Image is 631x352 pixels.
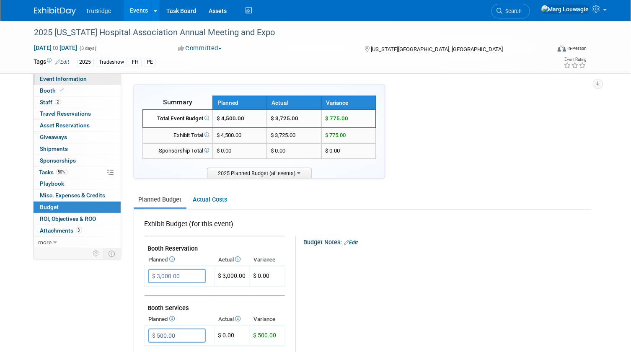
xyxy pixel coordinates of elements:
th: Actual [215,254,250,266]
span: Asset Reservations [40,122,90,129]
span: (3 days) [79,46,97,51]
span: Search [503,8,522,14]
div: Event Format [505,44,587,56]
span: more [39,239,52,246]
span: $ 3,000.00 [218,272,246,279]
th: Variance [250,254,285,266]
span: [US_STATE][GEOGRAPHIC_DATA], [GEOGRAPHIC_DATA] [371,46,503,52]
div: Sponsorship Total [147,147,209,155]
a: more [34,237,121,248]
span: $ 0.00 [253,272,270,279]
span: Shipments [40,145,68,152]
th: Planned [145,313,215,325]
span: Summary [163,98,192,106]
a: Edit [344,240,358,246]
span: Budget [40,204,59,210]
td: $ 0.00 [267,143,321,159]
td: Booth Reservation [145,236,285,254]
td: Booth Services [145,296,285,314]
div: 2025 [77,58,94,67]
span: Booth [40,87,66,94]
i: Booth reservation complete [60,88,64,93]
span: 2025 Planned Budget (all events) [207,168,312,178]
span: Travel Reservations [40,110,91,117]
a: Misc. Expenses & Credits [34,190,121,201]
div: Exhibit Total [147,132,209,140]
img: Marg Louwagie [541,5,590,14]
span: $ 4,500.00 [217,115,244,122]
a: Event Information [34,73,121,85]
div: Event Rating [564,57,587,62]
div: Total Event Budget [147,115,209,123]
span: $ 500.00 [253,332,277,339]
div: In-Person [567,45,587,52]
td: Tags [34,57,70,67]
div: Exhibit Budget (for this event) [145,220,282,233]
a: Tasks50% [34,167,121,178]
span: Attachments [40,227,82,234]
th: Variance [321,96,376,110]
a: Staff2 [34,97,121,108]
img: ExhibitDay [34,7,76,16]
a: Sponsorships [34,155,121,166]
span: 50% [56,169,67,175]
img: Format-Inperson.png [558,45,566,52]
span: $ 0.00 [217,148,231,154]
a: Asset Reservations [34,120,121,131]
td: Toggle Event Tabs [103,248,121,259]
div: FH [130,58,142,67]
th: Actual [215,313,250,325]
td: Personalize Event Tab Strip [89,248,104,259]
span: Playbook [40,180,65,187]
span: Misc. Expenses & Credits [40,192,106,199]
a: Attachments3 [34,225,121,236]
th: Variance [250,313,285,325]
span: $ 4,500.00 [217,132,241,138]
th: Actual [267,96,321,110]
span: [DATE] [DATE] [34,44,78,52]
th: Planned [213,96,267,110]
span: $ 775.00 [325,115,348,122]
a: Edit [56,59,70,65]
span: Tasks [39,169,67,176]
div: 2025 [US_STATE] Hospital Association Annual Meeting and Expo [31,25,540,40]
span: Staff [40,99,61,106]
a: Booth [34,85,121,96]
span: Giveaways [40,134,67,140]
a: Shipments [34,143,121,155]
td: $ 3,725.00 [267,110,321,128]
span: TruBridge [86,8,111,14]
span: $ 0.00 [325,148,340,154]
span: 2 [55,99,61,105]
a: Planned Budget [134,192,186,207]
span: Event Information [40,75,87,82]
div: Budget Notes: [304,236,590,247]
a: Giveaways [34,132,121,143]
a: Actual Costs [188,192,232,207]
button: Committed [175,44,225,53]
th: Planned [145,254,215,266]
td: $ 3,725.00 [267,128,321,143]
a: Search [491,4,530,18]
span: Sponsorships [40,157,76,164]
a: Budget [34,202,121,213]
a: Playbook [34,178,121,189]
span: 3 [76,227,82,233]
div: PE [145,58,156,67]
span: $ 775.00 [325,132,346,138]
div: Tradeshow [97,58,127,67]
span: ROI, Objectives & ROO [40,215,96,222]
a: Travel Reservations [34,108,121,119]
span: to [52,44,60,51]
td: $ 0.00 [215,326,250,346]
a: ROI, Objectives & ROO [34,213,121,225]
